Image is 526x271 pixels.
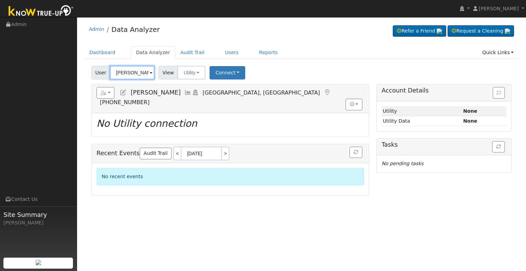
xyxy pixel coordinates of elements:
[393,25,446,37] a: Refer a Friend
[91,66,110,79] span: User
[448,25,514,37] a: Request a Cleaning
[140,148,172,159] a: Audit Trail
[381,161,423,166] i: No pending tasks
[184,89,192,96] a: Multi-Series Graph
[463,118,477,124] strong: None
[381,87,506,94] h5: Account Details
[175,46,210,59] a: Audit Trail
[5,4,77,19] img: Know True-Up
[120,89,127,96] a: Edit User (31985)
[192,89,199,96] a: Login As (last 08/18/2025 8:51:06 AM)
[84,46,121,59] a: Dashboard
[89,26,104,32] a: Admin
[100,99,150,106] span: [PHONE_NUMBER]
[350,147,362,158] button: Refresh
[111,25,160,34] a: Data Analyzer
[479,6,519,11] span: [PERSON_NAME]
[131,46,175,59] a: Data Analyzer
[3,219,73,226] div: [PERSON_NAME]
[505,28,510,34] img: retrieve
[110,66,154,79] input: Select a User
[381,141,506,148] h5: Tasks
[222,147,229,160] a: >
[437,28,442,34] img: retrieve
[3,210,73,219] span: Site Summary
[381,116,462,126] td: Utility Data
[492,141,505,153] button: Refresh
[177,66,205,79] button: Utility
[210,66,245,79] button: Connect
[203,89,320,96] span: [GEOGRAPHIC_DATA], [GEOGRAPHIC_DATA]
[381,106,462,116] td: Utility
[97,118,197,129] i: No Utility connection
[97,168,364,185] div: No recent events
[220,46,244,59] a: Users
[463,108,477,114] strong: ID: null, authorized: None
[97,147,364,160] h5: Recent Events
[173,147,181,160] a: <
[323,89,331,96] a: Map
[130,89,180,96] span: [PERSON_NAME]
[36,260,41,265] img: retrieve
[254,46,283,59] a: Reports
[477,46,519,59] a: Quick Links
[493,87,505,99] button: Issue History
[159,66,178,79] span: View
